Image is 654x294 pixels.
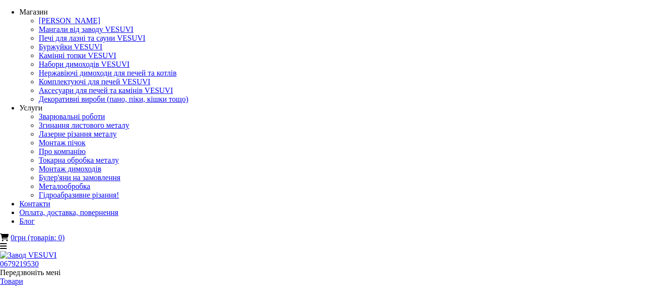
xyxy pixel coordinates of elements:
[39,60,130,68] a: Набори димоходів VESUVI
[39,16,100,25] a: [PERSON_NAME]
[39,43,102,51] a: Буржуйки VESUVI
[39,191,119,199] a: Гідроабразивне різання!
[19,104,654,112] div: Услуги
[39,130,117,138] a: Лазерне різання металу
[39,34,145,42] a: Печі для лазні та сауни VESUVI
[39,156,119,164] a: Токарна обробка металу
[11,233,64,242] a: 0грн (товарів: 0)
[39,121,129,129] a: Згинання листового металу
[19,208,118,217] a: Оплата, доставка, повернення
[39,165,101,173] a: Монтаж димоходів
[19,200,50,208] a: Контакти
[19,217,35,225] a: Блог
[39,86,173,94] a: Аксесуари для печей та камінів VESUVI
[39,147,86,155] a: Про компанію
[39,173,121,182] a: Булер'яни на замовлення
[39,139,86,147] a: Монтаж пічок
[39,112,105,121] a: Зварювальні роботи
[39,51,116,60] a: Камінні топки VESUVI
[39,182,90,190] a: Металообробка
[39,69,177,77] a: Нержавіючі димоходи для печей та котлів
[39,25,134,33] a: Мангали від заводу VESUVI
[39,77,151,86] a: Комплектуючі для печей VESUVI
[39,95,188,103] a: Декоративні вироби (пано, піки, кішки тощо)
[19,8,654,16] div: Магазин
